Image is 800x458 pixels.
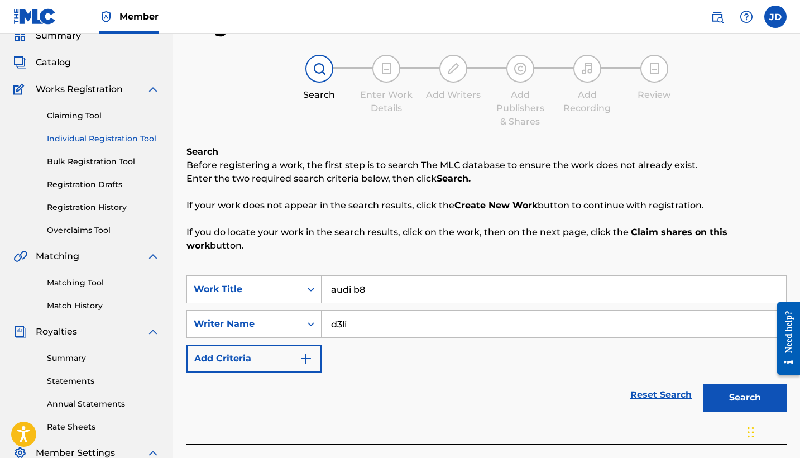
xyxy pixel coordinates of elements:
a: SummarySummary [13,29,81,42]
img: Works Registration [13,83,28,96]
img: expand [146,250,160,263]
span: Summary [36,29,81,42]
div: Help [735,6,758,28]
button: Add Criteria [186,345,322,373]
img: Catalog [13,56,27,69]
div: Add Recording [559,88,615,115]
a: Claiming Tool [47,110,160,122]
img: step indicator icon for Search [313,62,326,75]
strong: Search. [437,173,471,184]
img: step indicator icon for Enter Work Details [380,62,393,75]
span: Royalties [36,325,77,338]
a: Matching Tool [47,277,160,289]
img: expand [146,325,160,338]
div: Work Title [194,283,294,296]
a: CatalogCatalog [13,56,71,69]
strong: Create New Work [454,200,538,211]
div: Add Writers [425,88,481,102]
img: Summary [13,29,27,42]
span: Member [119,10,159,23]
div: User Menu [764,6,787,28]
a: Individual Registration Tool [47,133,160,145]
a: Overclaims Tool [47,225,160,236]
img: expand [146,83,160,96]
p: Before registering a work, the first step is to search The MLC database to ensure the work does n... [186,159,787,172]
p: If you do locate your work in the search results, click on the work, then on the next page, click... [186,226,787,252]
a: Registration Drafts [47,179,160,190]
div: Drag [748,416,754,449]
p: Enter the two required search criteria below, then click [186,172,787,185]
img: help [740,10,753,23]
span: Works Registration [36,83,123,96]
img: step indicator icon for Review [648,62,661,75]
div: Enter Work Details [358,88,414,115]
a: Annual Statements [47,398,160,410]
form: Search Form [186,275,787,417]
img: step indicator icon for Add Recording [581,62,594,75]
button: Search [703,384,787,412]
p: If your work does not appear in the search results, click the button to continue with registration. [186,199,787,212]
img: Matching [13,250,27,263]
div: Review [626,88,682,102]
img: search [711,10,724,23]
a: Public Search [706,6,729,28]
div: Add Publishers & Shares [492,88,548,128]
iframe: Chat Widget [744,404,800,458]
span: Matching [36,250,79,263]
img: MLC Logo [13,8,56,25]
img: 9d2ae6d4665cec9f34b9.svg [299,352,313,365]
img: Royalties [13,325,27,338]
div: Writer Name [194,317,294,331]
a: Summary [47,352,160,364]
img: step indicator icon for Add Publishers & Shares [514,62,527,75]
b: Search [186,146,218,157]
a: Registration History [47,202,160,213]
a: Reset Search [625,383,697,407]
img: step indicator icon for Add Writers [447,62,460,75]
iframe: Resource Center [769,293,800,385]
a: Match History [47,300,160,312]
div: Search [291,88,347,102]
a: Statements [47,375,160,387]
span: Catalog [36,56,71,69]
a: Bulk Registration Tool [47,156,160,168]
img: Top Rightsholder [99,10,113,23]
a: Rate Sheets [47,421,160,433]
